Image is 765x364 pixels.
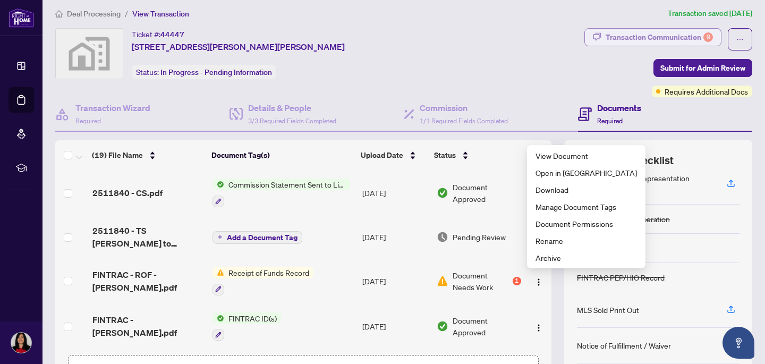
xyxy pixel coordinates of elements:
[132,40,345,53] span: [STREET_ADDRESS][PERSON_NAME][PERSON_NAME]
[361,149,403,161] span: Upload Date
[358,258,432,304] td: [DATE]
[11,333,31,353] img: Profile Icon
[224,267,313,278] span: Receipt of Funds Record
[453,269,511,293] span: Document Needs Work
[160,30,184,39] span: 44447
[534,324,543,332] img: Logo
[437,231,448,243] img: Document Status
[125,7,128,20] li: /
[597,101,641,114] h4: Documents
[660,60,745,77] span: Submit for Admin Review
[577,340,671,351] div: Notice of Fulfillment / Waiver
[434,149,456,161] span: Status
[736,36,744,43] span: ellipsis
[92,224,204,250] span: 2511840 - TS [PERSON_NAME] to review.pdf
[217,234,223,240] span: plus
[534,278,543,286] img: Logo
[356,140,430,170] th: Upload Date
[212,267,313,295] button: Status IconReceipt of Funds Record
[224,179,350,190] span: Commission Statement Sent to Listing Brokerage
[212,312,281,341] button: Status IconFINTRAC ID(s)
[88,140,207,170] th: (19) File Name
[132,28,184,40] div: Ticket #:
[535,184,637,196] span: Download
[437,275,448,287] img: Document Status
[358,304,432,350] td: [DATE]
[132,65,276,79] div: Status:
[132,9,189,19] span: View Transaction
[212,267,224,278] img: Status Icon
[212,231,302,244] button: Add a Document Tag
[92,187,163,199] span: 2511840 - CS.pdf
[56,29,123,79] img: svg%3e
[212,179,350,207] button: Status IconCommission Statement Sent to Listing Brokerage
[358,216,432,258] td: [DATE]
[577,304,639,316] div: MLS Sold Print Out
[67,9,121,19] span: Deal Processing
[530,273,547,290] button: Logo
[453,231,506,243] span: Pending Review
[207,140,356,170] th: Document Tag(s)
[92,314,204,339] span: FINTRAC - [PERSON_NAME].pdf
[420,101,508,114] h4: Commission
[224,312,281,324] span: FINTRAC ID(s)
[212,312,224,324] img: Status Icon
[535,201,637,213] span: Manage Document Tags
[212,179,224,190] img: Status Icon
[722,327,754,359] button: Open asap
[453,315,521,338] span: Document Approved
[248,117,336,125] span: 3/3 Required Fields Completed
[535,150,637,162] span: View Document
[75,117,101,125] span: Required
[437,187,448,199] img: Document Status
[8,8,34,28] img: logo
[535,218,637,230] span: Document Permissions
[577,272,665,283] div: FINTRAC PEP/HIO Record
[160,67,272,77] span: In Progress - Pending Information
[55,10,63,18] span: home
[606,29,713,46] div: Transaction Communication
[430,140,522,170] th: Status
[513,277,521,285] div: 1
[535,167,637,179] span: Open in [GEOGRAPHIC_DATA]
[653,59,752,77] button: Submit for Admin Review
[535,252,637,264] span: Archive
[703,32,713,42] div: 9
[92,149,143,161] span: (19) File Name
[453,181,521,205] span: Document Approved
[535,235,637,247] span: Rename
[92,268,204,294] span: FINTRAC - ROF - [PERSON_NAME].pdf
[212,230,302,244] button: Add a Document Tag
[75,101,150,114] h4: Transaction Wizard
[227,234,297,241] span: Add a Document Tag
[665,86,748,97] span: Requires Additional Docs
[420,117,508,125] span: 1/1 Required Fields Completed
[437,320,448,332] img: Document Status
[530,318,547,335] button: Logo
[584,28,721,46] button: Transaction Communication9
[248,101,336,114] h4: Details & People
[358,170,432,216] td: [DATE]
[597,117,623,125] span: Required
[668,7,752,20] article: Transaction saved [DATE]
